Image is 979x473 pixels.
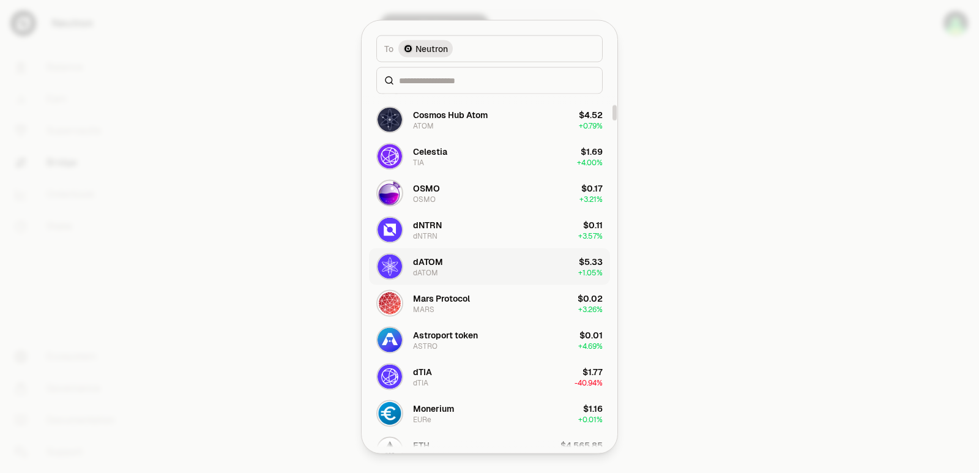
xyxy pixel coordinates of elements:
[581,182,603,194] div: $0.17
[578,341,603,351] span: + 4.69%
[413,157,424,167] div: TIA
[413,108,488,121] div: Cosmos Hub Atom
[403,43,413,53] img: Neutron Logo
[413,231,437,240] div: dNTRN
[578,292,603,304] div: $0.02
[413,304,434,314] div: MARS
[578,267,603,277] span: + 1.05%
[369,321,610,358] button: ASTRO LogoAstroport tokenASTRO$0.01+4.69%
[583,218,603,231] div: $0.11
[579,108,603,121] div: $4.52
[578,414,603,424] span: + 0.01%
[579,329,603,341] div: $0.01
[378,291,402,315] img: MARS Logo
[413,451,435,461] div: allETH
[413,365,432,378] div: dTIA
[413,121,434,130] div: ATOM
[413,218,442,231] div: dNTRN
[369,211,610,248] button: dNTRN LogodNTRNdNTRN$0.11+3.57%
[369,248,610,285] button: dATOM LogodATOMdATOM$5.33+1.05%
[413,194,436,204] div: OSMO
[376,35,603,62] button: ToNeutron LogoNeutron
[384,42,393,54] span: To
[369,285,610,321] button: MARS LogoMars ProtocolMARS$0.02+3.26%
[579,121,603,130] span: + 0.79%
[583,402,603,414] div: $1.16
[413,329,478,341] div: Astroport token
[378,327,402,352] img: ASTRO Logo
[378,181,402,205] img: OSMO Logo
[413,402,454,414] div: Monerium
[369,431,610,468] button: allETH LogoETHallETH$4,565.85+4.25%
[413,145,447,157] div: Celestia
[413,341,437,351] div: ASTRO
[579,194,603,204] span: + 3.21%
[579,255,603,267] div: $5.33
[575,378,603,387] span: -40.94%
[413,439,430,451] div: ETH
[583,365,603,378] div: $1.77
[413,378,428,387] div: dTIA
[378,217,402,242] img: dNTRN Logo
[413,255,443,267] div: dATOM
[369,138,610,174] button: TIA LogoCelestiaTIA$1.69+4.00%
[378,438,402,462] img: allETH Logo
[369,101,610,138] button: ATOM LogoCosmos Hub AtomATOM$4.52+0.79%
[378,107,402,132] img: ATOM Logo
[578,304,603,314] span: + 3.26%
[581,145,603,157] div: $1.69
[560,439,603,451] div: $4,565.85
[577,157,603,167] span: + 4.00%
[415,42,448,54] span: Neutron
[378,364,402,389] img: dTIA Logo
[378,401,402,425] img: EURe Logo
[413,182,440,194] div: OSMO
[378,254,402,278] img: dATOM Logo
[369,174,610,211] button: OSMO LogoOSMOOSMO$0.17+3.21%
[369,358,610,395] button: dTIA LogodTIAdTIA$1.77-40.94%
[378,144,402,168] img: TIA Logo
[413,414,431,424] div: EURe
[413,292,470,304] div: Mars Protocol
[413,267,438,277] div: dATOM
[578,451,603,461] span: + 4.25%
[369,395,610,431] button: EURe LogoMoneriumEURe$1.16+0.01%
[578,231,603,240] span: + 3.57%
